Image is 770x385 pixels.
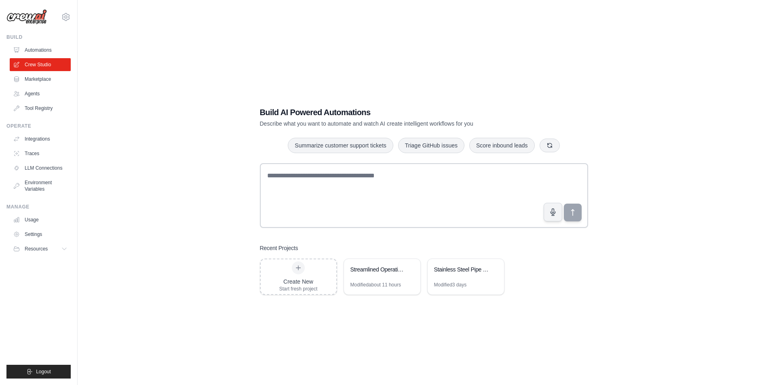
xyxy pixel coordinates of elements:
[350,265,406,273] div: Streamlined Operational Similarity Equity Comps
[260,107,532,118] h1: Build AI Powered Automations
[6,34,71,40] div: Build
[398,138,464,153] button: Triage GitHub issues
[6,9,47,25] img: Logo
[10,213,71,226] a: Usage
[25,246,48,252] span: Resources
[540,139,560,152] button: Get new suggestions
[10,147,71,160] a: Traces
[6,204,71,210] div: Manage
[260,120,532,128] p: Describe what you want to automate and watch AI create intelligent workflows for you
[10,44,71,57] a: Automations
[10,73,71,86] a: Marketplace
[10,242,71,255] button: Resources
[288,138,393,153] button: Summarize customer support tickets
[36,368,51,375] span: Logout
[279,278,318,286] div: Create New
[434,265,489,273] div: Stainless Steel Pipe Pricing Research
[10,176,71,196] a: Environment Variables
[260,244,298,252] h3: Recent Projects
[6,365,71,379] button: Logout
[544,203,562,221] button: Click to speak your automation idea
[350,282,401,288] div: Modified about 11 hours
[6,123,71,129] div: Operate
[10,228,71,241] a: Settings
[434,282,467,288] div: Modified 3 days
[469,138,535,153] button: Score inbound leads
[279,286,318,292] div: Start fresh project
[10,58,71,71] a: Crew Studio
[10,102,71,115] a: Tool Registry
[10,162,71,175] a: LLM Connections
[10,133,71,145] a: Integrations
[10,87,71,100] a: Agents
